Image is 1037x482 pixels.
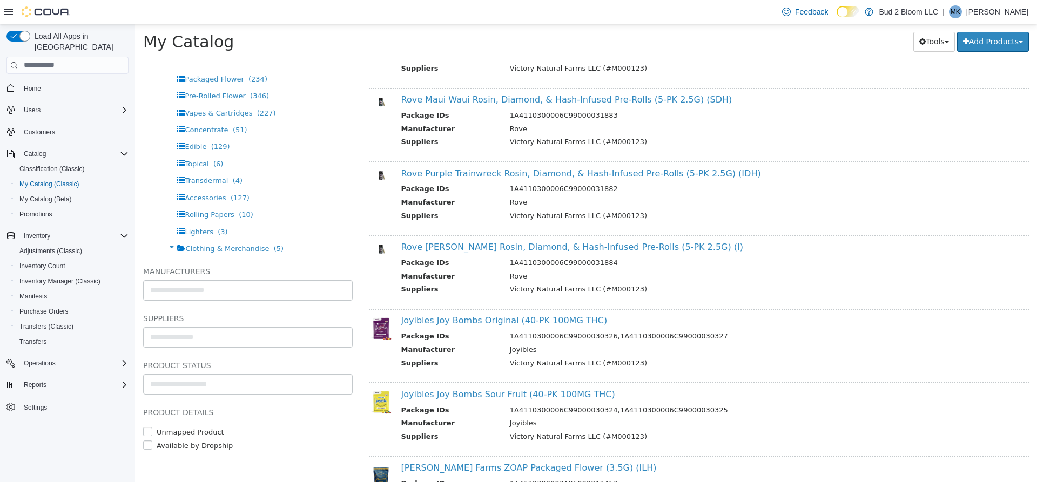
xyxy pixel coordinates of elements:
[367,381,870,394] td: 1A4110300006C99000030324,1A4110300006C99000030325
[19,195,72,203] span: My Catalog (Beta)
[266,99,367,113] th: Manufacturer
[266,320,367,334] th: Manufacturer
[19,165,85,173] span: Classification (Classic)
[24,232,50,240] span: Inventory
[19,401,51,414] a: Settings
[50,186,99,194] span: Rolling Papers
[266,233,367,247] th: Package IDs
[24,106,41,114] span: Users
[24,150,46,158] span: Catalog
[15,290,51,303] a: Manifests
[15,275,105,288] a: Inventory Manager (Classic)
[266,334,367,347] th: Suppliers
[2,228,133,243] button: Inventory
[11,259,133,274] button: Inventory Count
[78,135,88,144] span: (6)
[266,86,367,99] th: Package IDs
[367,260,870,273] td: Victory Natural Farms LLC (#M000123)
[15,208,57,221] a: Promotions
[266,218,608,228] a: Rove [PERSON_NAME] Rosin, Diamond, & Hash-Infused Pre-Rolls (5-PK 2.5G) (I)
[367,159,870,173] td: 1A4110300006C99000031882
[50,118,71,126] span: Edible
[11,243,133,259] button: Adjustments (Classic)
[266,173,367,186] th: Manufacturer
[19,322,73,331] span: Transfers (Classic)
[19,357,129,370] span: Operations
[367,99,870,113] td: Rove
[15,162,129,175] span: Classification (Classic)
[234,218,258,232] img: 150
[15,208,129,221] span: Promotions
[266,365,480,375] a: Joyibles Joy Bombs Sour Fruit (40-PK 100MG THC)
[367,247,870,260] td: Rove
[19,416,98,427] label: Available by Dropship
[266,407,367,420] th: Suppliers
[951,5,960,18] span: MK
[122,85,141,93] span: (227)
[19,104,45,117] button: Users
[266,39,367,52] th: Suppliers
[98,101,112,110] span: (51)
[266,454,367,467] th: Package IDs
[11,334,133,349] button: Transfers
[367,233,870,247] td: 1A4110300006C99000031884
[367,334,870,347] td: Victory Natural Farms LLC (#M000123)
[19,147,129,160] span: Catalog
[8,335,218,348] h5: Product Status
[11,161,133,176] button: Classification (Classic)
[15,178,129,191] span: My Catalog (Classic)
[949,5,962,18] div: Marcus Kirk
[50,85,117,93] span: Vapes & Cartridges
[266,307,367,320] th: Package IDs
[19,247,82,255] span: Adjustments (Classic)
[15,320,78,333] a: Transfers (Classic)
[11,207,133,222] button: Promotions
[83,203,92,212] span: (3)
[822,8,894,28] button: Add Products
[104,186,118,194] span: (10)
[15,178,84,191] a: My Catalog (Classic)
[50,203,78,212] span: Lighters
[266,381,367,394] th: Package IDs
[367,393,870,407] td: Joyibles
[96,169,115,178] span: (127)
[50,152,93,160] span: Transdermal
[778,8,820,28] button: Tools
[15,275,129,288] span: Inventory Manager (Classic)
[24,381,46,389] span: Reports
[11,176,133,192] button: My Catalog (Classic)
[266,438,522,449] a: [PERSON_NAME] Farms ZOAP Packaged Flower (3.5G) (ILH)
[266,112,367,126] th: Suppliers
[24,128,55,137] span: Customers
[266,260,367,273] th: Suppliers
[2,356,133,371] button: Operations
[24,403,47,412] span: Settings
[19,357,60,370] button: Operations
[15,305,129,318] span: Purchase Orders
[98,152,107,160] span: (4)
[879,5,938,18] p: Bud 2 Bloom LLC
[11,304,133,319] button: Purchase Orders
[22,6,70,17] img: Cova
[50,220,134,228] span: Clothing & Merchandise
[266,70,597,80] a: Rove Maui Waui Rosin, Diamond, & Hash-Infused Pre-Rolls (5-PK 2.5G) (SDH)
[367,454,870,467] td: 1A4110300002A95000011412
[19,125,129,139] span: Customers
[367,112,870,126] td: Victory Natural Farms LLC (#M000123)
[19,82,129,95] span: Home
[2,103,133,118] button: Users
[942,5,945,18] p: |
[15,193,76,206] a: My Catalog (Beta)
[367,320,870,334] td: Joyibles
[115,67,134,76] span: (346)
[15,260,70,273] a: Inventory Count
[15,335,51,348] a: Transfers
[50,51,109,59] span: Packaged Flower
[15,320,129,333] span: Transfers (Classic)
[15,245,129,257] span: Adjustments (Classic)
[2,377,133,392] button: Reports
[2,124,133,140] button: Customers
[50,101,93,110] span: Concentrate
[2,399,133,415] button: Settings
[19,126,59,139] a: Customers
